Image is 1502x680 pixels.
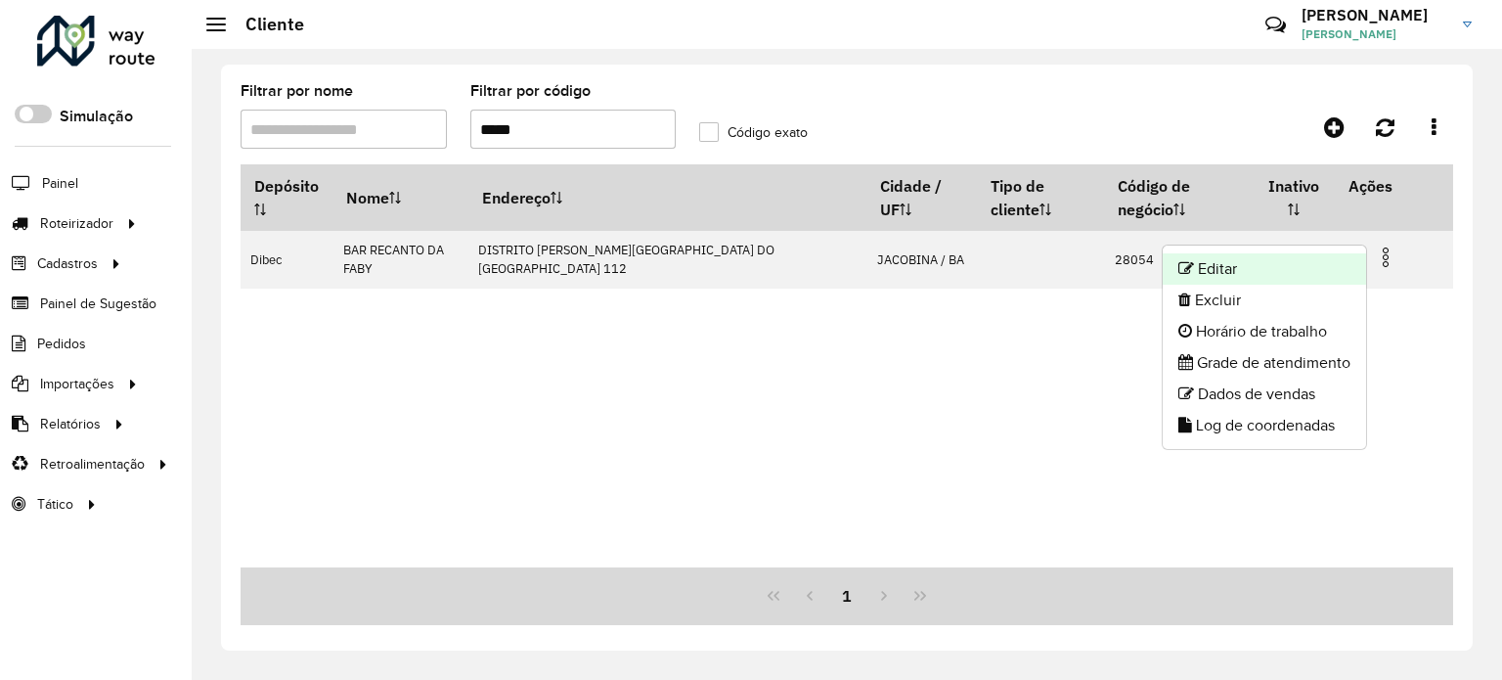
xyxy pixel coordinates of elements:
th: Código de negócio [1105,165,1254,231]
th: Cidade / UF [867,165,977,231]
span: Tático [37,494,73,515]
li: Excluir [1163,285,1366,316]
th: Endereço [468,165,867,231]
th: Ações [1335,165,1452,206]
span: Relatórios [40,414,101,434]
th: Nome [333,165,468,231]
li: Editar [1163,253,1366,285]
span: Cadastros [37,253,98,274]
span: Importações [40,374,114,394]
a: Contato Rápido [1255,4,1297,46]
h3: [PERSON_NAME] [1302,6,1448,24]
span: Painel [42,173,78,194]
button: 1 [828,577,865,614]
span: [PERSON_NAME] [1302,25,1448,43]
li: Horário de trabalho [1163,316,1366,347]
th: Tipo de cliente [977,165,1105,231]
td: Dibec [241,231,333,289]
label: Simulação [60,105,133,128]
td: BAR RECANTO DA FABY [333,231,468,289]
label: Filtrar por nome [241,79,353,103]
td: DISTRITO [PERSON_NAME][GEOGRAPHIC_DATA] DO [GEOGRAPHIC_DATA] 112 [468,231,867,289]
td: JACOBINA / BA [867,231,977,289]
li: Grade de atendimento [1163,347,1366,379]
th: Depósito [241,165,333,231]
li: Log de coordenadas [1163,410,1366,441]
span: Retroalimentação [40,454,145,475]
li: Dados de vendas [1163,379,1366,410]
h2: Cliente [226,14,304,35]
label: Filtrar por código [470,79,591,103]
span: Painel de Sugestão [40,294,156,314]
label: Código exato [699,122,808,143]
span: Pedidos [37,334,86,354]
td: 28054 [1105,231,1254,289]
span: Roteirizador [40,213,113,234]
th: Inativo [1254,165,1335,231]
